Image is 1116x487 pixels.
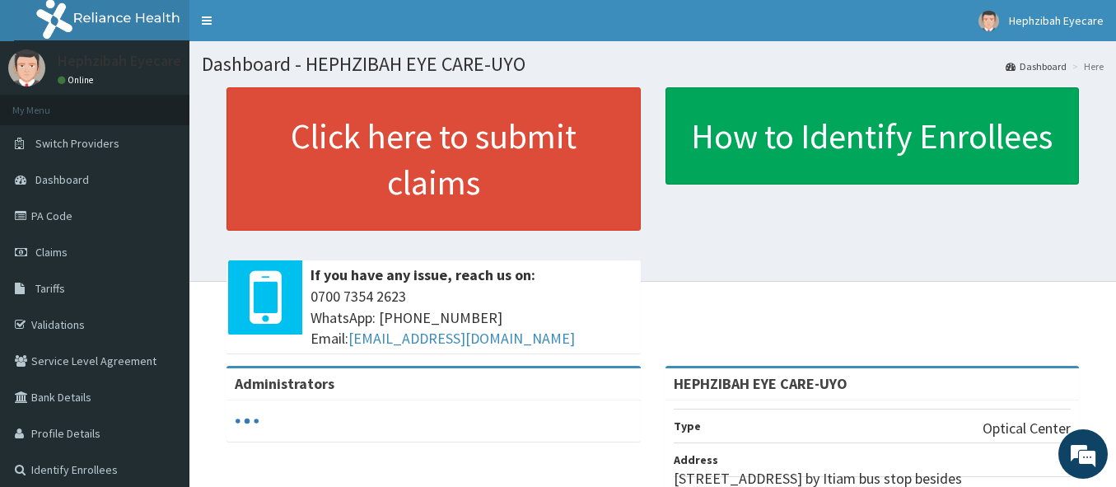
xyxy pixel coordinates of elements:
a: Dashboard [1006,59,1067,73]
b: Administrators [235,374,334,393]
b: Type [674,419,701,433]
p: Optical Center [983,418,1071,439]
span: Hephzibah Eyecare [1009,13,1104,28]
a: Online [58,74,97,86]
span: 0700 7354 2623 WhatsApp: [PHONE_NUMBER] Email: [311,286,633,349]
img: User Image [8,49,45,87]
a: Click here to submit claims [226,87,641,231]
span: Dashboard [35,172,89,187]
b: If you have any issue, reach us on: [311,265,535,284]
h1: Dashboard - HEPHZIBAH EYE CARE-UYO [202,54,1104,75]
strong: HEPHZIBAH EYE CARE-UYO [674,374,848,393]
b: Address [674,452,718,467]
span: Claims [35,245,68,260]
img: User Image [978,11,999,31]
span: Switch Providers [35,136,119,151]
a: How to Identify Enrollees [665,87,1080,185]
span: Tariffs [35,281,65,296]
p: Hephzibah Eyecare [58,54,181,68]
svg: audio-loading [235,409,259,433]
a: [EMAIL_ADDRESS][DOMAIN_NAME] [348,329,575,348]
li: Here [1068,59,1104,73]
